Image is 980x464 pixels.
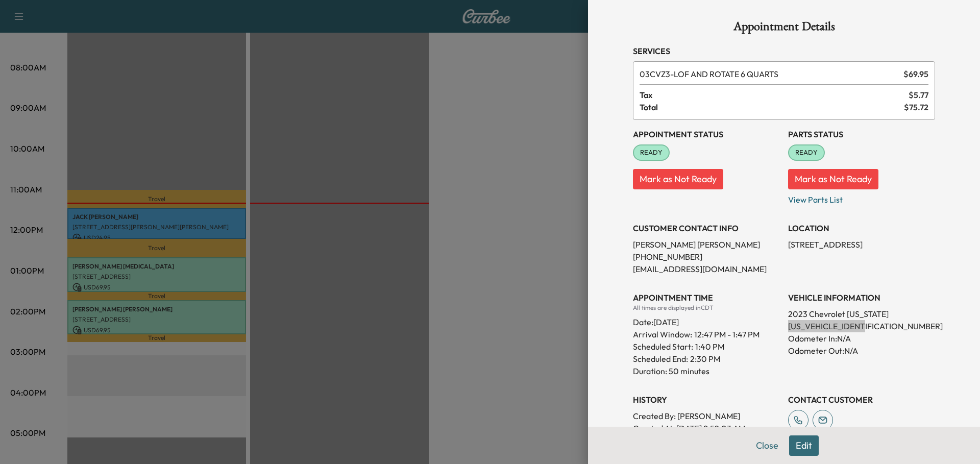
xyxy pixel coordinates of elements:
[909,89,928,101] span: $ 5.77
[788,291,935,304] h3: VEHICLE INFORMATION
[788,345,935,357] p: Odometer Out: N/A
[788,394,935,406] h3: CONTACT CUSTOMER
[633,263,780,275] p: [EMAIL_ADDRESS][DOMAIN_NAME]
[788,189,935,206] p: View Parts List
[633,340,693,353] p: Scheduled Start:
[789,148,824,158] span: READY
[633,222,780,234] h3: CUSTOMER CONTACT INFO
[694,328,759,340] span: 12:47 PM - 1:47 PM
[788,238,935,251] p: [STREET_ADDRESS]
[633,238,780,251] p: [PERSON_NAME] [PERSON_NAME]
[633,128,780,140] h3: Appointment Status
[640,89,909,101] span: Tax
[633,312,780,328] div: Date: [DATE]
[690,353,720,365] p: 2:30 PM
[749,435,785,456] button: Close
[788,222,935,234] h3: LOCATION
[788,169,878,189] button: Mark as Not Ready
[633,251,780,263] p: [PHONE_NUMBER]
[788,128,935,140] h3: Parts Status
[634,148,669,158] span: READY
[633,422,780,434] p: Created At : [DATE] 9:52:03 AM
[640,68,899,80] span: LOF AND ROTATE 6 QUARTS
[633,410,780,422] p: Created By : [PERSON_NAME]
[695,340,724,353] p: 1:40 PM
[633,365,780,377] p: Duration: 50 minutes
[633,328,780,340] p: Arrival Window:
[788,332,935,345] p: Odometer In: N/A
[904,101,928,113] span: $ 75.72
[633,169,723,189] button: Mark as Not Ready
[788,320,935,332] p: [US_VEHICLE_IDENTIFICATION_NUMBER]
[633,304,780,312] div: All times are displayed in CDT
[789,435,819,456] button: Edit
[633,353,688,365] p: Scheduled End:
[788,308,935,320] p: 2023 Chevrolet [US_STATE]
[633,45,935,57] h3: Services
[640,101,904,113] span: Total
[903,68,928,80] span: $ 69.95
[633,394,780,406] h3: History
[633,291,780,304] h3: APPOINTMENT TIME
[633,20,935,37] h1: Appointment Details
